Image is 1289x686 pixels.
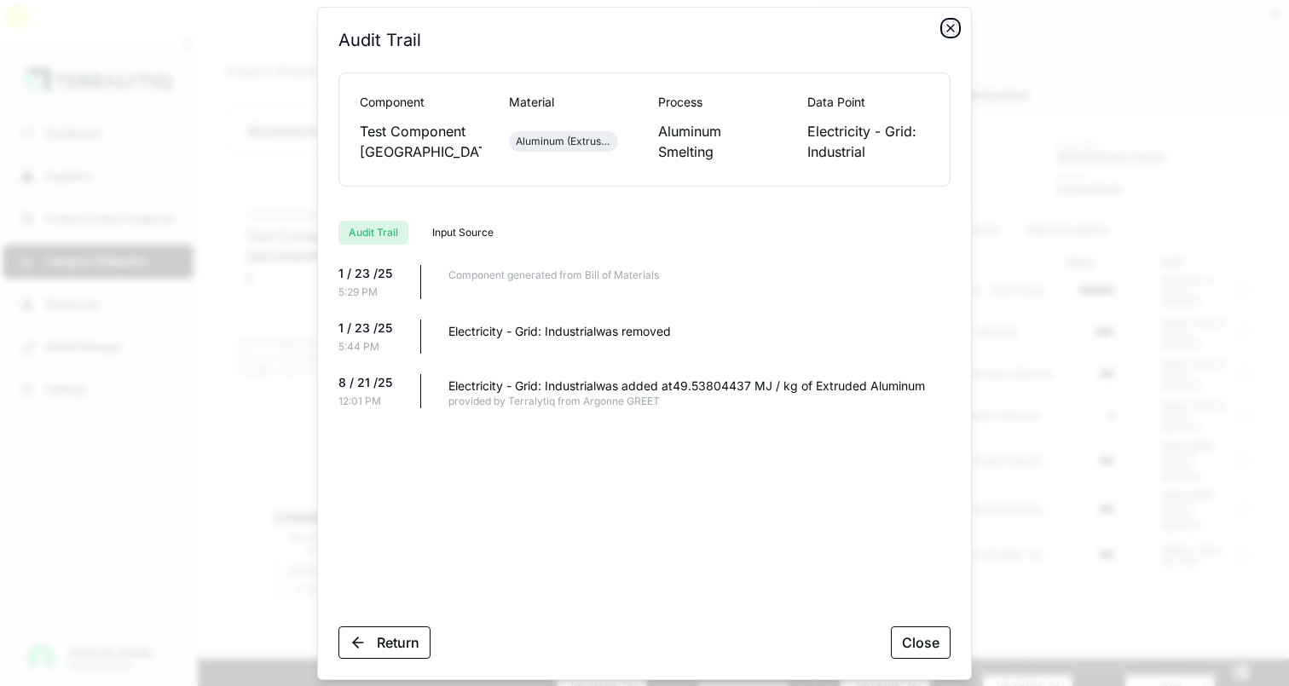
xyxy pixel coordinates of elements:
[516,135,611,148] div: Aluminum (Extrusion)
[448,323,951,340] div: Electricity - Grid: Industrial was removed
[448,268,951,282] div: Component generated from Bill of Materials
[338,28,421,52] h2: Audit Trail
[338,207,951,245] div: RFI tabs
[338,265,407,282] div: 1 / 23 /25
[338,320,407,337] div: 1 / 23 /25
[338,340,407,354] div: 5:44 PM
[422,221,504,245] button: Input Source
[658,121,780,162] div: Aluminum Smelting
[360,121,482,162] div: Test Component [GEOGRAPHIC_DATA]
[891,626,951,659] button: Close
[448,378,951,408] div: Electricity - Grid: Industrial was added at 49.53804437 MJ / kg of Extruded Aluminum
[509,94,631,111] div: Material
[338,626,431,659] button: Return
[360,94,482,111] div: Component
[658,94,780,111] div: Process
[338,221,408,245] button: Audit Trail
[338,285,407,299] div: 5:29 PM
[448,395,951,408] div: provided by Terralytiq from Argonne GREET
[807,94,929,111] div: Data Point
[807,121,929,162] div: Electricity - Grid: Industrial
[338,395,407,408] div: 12:01 PM
[338,374,407,391] div: 8 / 21 /25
